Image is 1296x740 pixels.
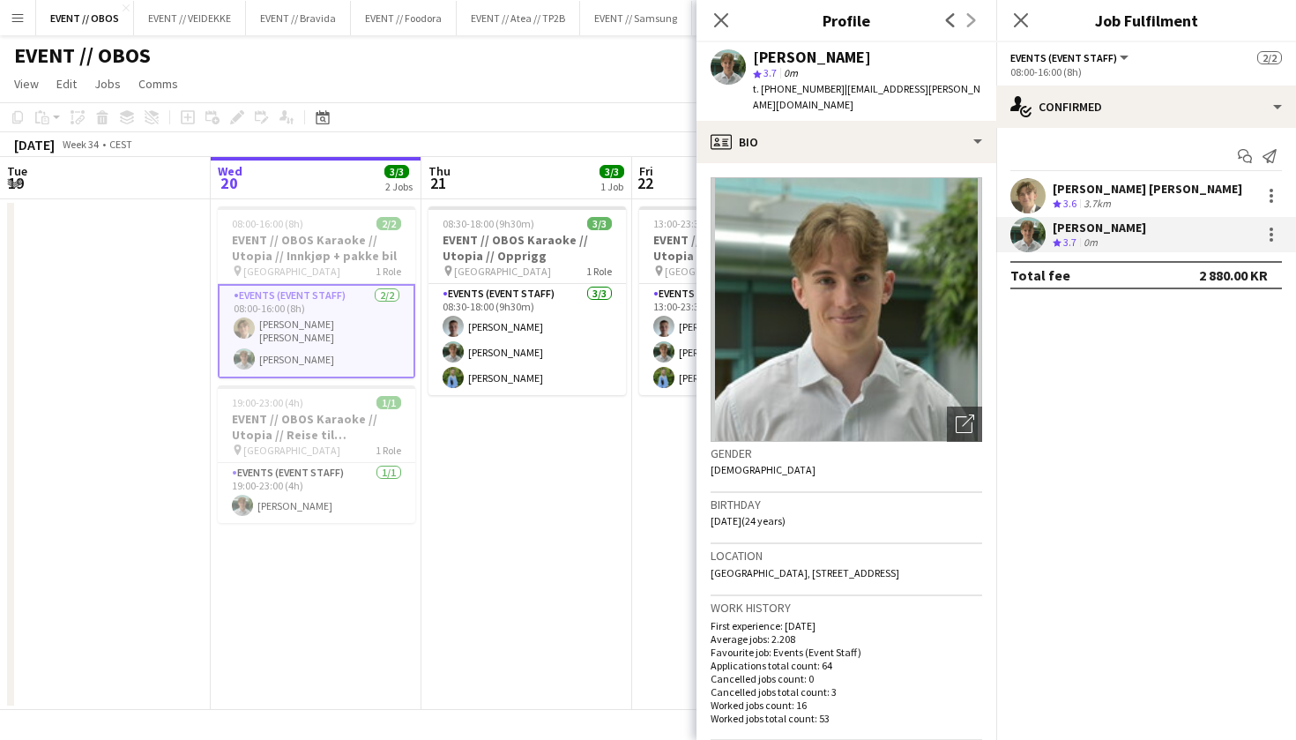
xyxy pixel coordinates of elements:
[711,566,899,579] span: [GEOGRAPHIC_DATA], [STREET_ADDRESS]
[753,82,845,95] span: t. [PHONE_NUMBER]
[243,265,340,278] span: [GEOGRAPHIC_DATA]
[587,217,612,230] span: 3/3
[711,445,982,461] h3: Gender
[711,548,982,564] h3: Location
[428,163,451,179] span: Thu
[1080,235,1101,250] div: 0m
[711,632,982,646] p: Average jobs: 2.208
[753,82,980,111] span: | [EMAIL_ADDRESS][PERSON_NAME][DOMAIN_NAME]
[384,165,409,178] span: 3/3
[218,385,415,523] app-job-card: 19:00-23:00 (4h)1/1EVENT // OBOS Karaoke // Utopia // Reise til [GEOGRAPHIC_DATA] [GEOGRAPHIC_DAT...
[14,42,151,69] h1: EVENT // OBOS
[376,265,401,278] span: 1 Role
[639,163,653,179] span: Fri
[600,165,624,178] span: 3/3
[696,9,996,32] h3: Profile
[637,173,653,193] span: 22
[36,1,134,35] button: EVENT // OBOS
[246,1,351,35] button: EVENT // Bravida
[87,72,128,95] a: Jobs
[692,1,870,35] button: EVENT // OSLO URBAN WEEK 2025
[428,206,626,395] app-job-card: 08:30-18:00 (9h30m)3/3EVENT // OBOS Karaoke // Utopia // Opprigg [GEOGRAPHIC_DATA]1 RoleEvents (E...
[218,411,415,443] h3: EVENT // OBOS Karaoke // Utopia // Reise til [GEOGRAPHIC_DATA]
[454,265,551,278] span: [GEOGRAPHIC_DATA]
[711,699,982,712] p: Worked jobs count: 16
[218,284,415,378] app-card-role: Events (Event Staff)2/208:00-16:00 (8h)[PERSON_NAME] [PERSON_NAME][PERSON_NAME]
[711,177,982,442] img: Crew avatar or photo
[443,217,534,230] span: 08:30-18:00 (9h30m)
[711,619,982,632] p: First experience: [DATE]
[14,136,55,153] div: [DATE]
[94,76,121,92] span: Jobs
[947,407,982,442] div: Open photos pop-in
[376,396,401,409] span: 1/1
[428,284,626,395] app-card-role: Events (Event Staff)3/308:30-18:00 (9h30m)[PERSON_NAME][PERSON_NAME][PERSON_NAME]
[14,76,39,92] span: View
[653,217,750,230] span: 13:00-23:30 (10h30m)
[586,265,612,278] span: 1 Role
[218,232,415,264] h3: EVENT // OBOS Karaoke // Utopia // Innkjøp + pakke bil
[1053,181,1242,197] div: [PERSON_NAME] [PERSON_NAME]
[426,173,451,193] span: 21
[665,265,762,278] span: [GEOGRAPHIC_DATA]
[215,173,242,193] span: 20
[243,444,340,457] span: [GEOGRAPHIC_DATA]
[218,463,415,523] app-card-role: Events (Event Staff)1/119:00-23:00 (4h)[PERSON_NAME]
[457,1,580,35] button: EVENT // Atea // TP2B
[56,76,77,92] span: Edit
[1257,51,1282,64] span: 2/2
[711,685,982,699] p: Cancelled jobs total count: 3
[639,284,837,395] app-card-role: Events (Event Staff)3/313:00-23:30 (10h30m)[PERSON_NAME][PERSON_NAME][PERSON_NAME]
[131,72,185,95] a: Comms
[232,396,303,409] span: 19:00-23:00 (4h)
[1199,266,1268,284] div: 2 880.00 KR
[376,217,401,230] span: 2/2
[711,672,982,685] p: Cancelled jobs count: 0
[711,463,816,476] span: [DEMOGRAPHIC_DATA]
[1010,65,1282,78] div: 08:00-16:00 (8h)
[109,138,132,151] div: CEST
[351,1,457,35] button: EVENT // Foodora
[7,163,27,179] span: Tue
[1010,51,1131,64] button: Events (Event Staff)
[1063,235,1076,249] span: 3.7
[763,66,777,79] span: 3.7
[4,173,27,193] span: 19
[711,514,786,527] span: [DATE] (24 years)
[711,659,982,672] p: Applications total count: 64
[996,86,1296,128] div: Confirmed
[996,9,1296,32] h3: Job Fulfilment
[218,206,415,378] app-job-card: 08:00-16:00 (8h)2/2EVENT // OBOS Karaoke // Utopia // Innkjøp + pakke bil [GEOGRAPHIC_DATA]1 Role...
[696,121,996,163] div: Bio
[7,72,46,95] a: View
[385,180,413,193] div: 2 Jobs
[711,497,982,512] h3: Birthday
[134,1,246,35] button: EVENT // VEIDEKKE
[753,49,871,65] div: [PERSON_NAME]
[711,646,982,659] p: Favourite job: Events (Event Staff)
[1053,220,1146,235] div: [PERSON_NAME]
[711,600,982,616] h3: Work history
[1063,197,1076,210] span: 3.6
[580,1,692,35] button: EVENT // Samsung
[1010,266,1070,284] div: Total fee
[232,217,303,230] span: 08:00-16:00 (8h)
[58,138,102,151] span: Week 34
[780,66,801,79] span: 0m
[428,232,626,264] h3: EVENT // OBOS Karaoke // Utopia // Opprigg
[711,712,982,725] p: Worked jobs total count: 53
[1010,51,1117,64] span: Events (Event Staff)
[138,76,178,92] span: Comms
[49,72,84,95] a: Edit
[218,163,242,179] span: Wed
[376,444,401,457] span: 1 Role
[1080,197,1114,212] div: 3.7km
[639,206,837,395] app-job-card: 13:00-23:30 (10h30m)3/3EVENT // OBOS Karaoke // Utopia // Gjennomføring [GEOGRAPHIC_DATA]1 RoleEv...
[639,232,837,264] h3: EVENT // OBOS Karaoke // Utopia // Gjennomføring
[600,180,623,193] div: 1 Job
